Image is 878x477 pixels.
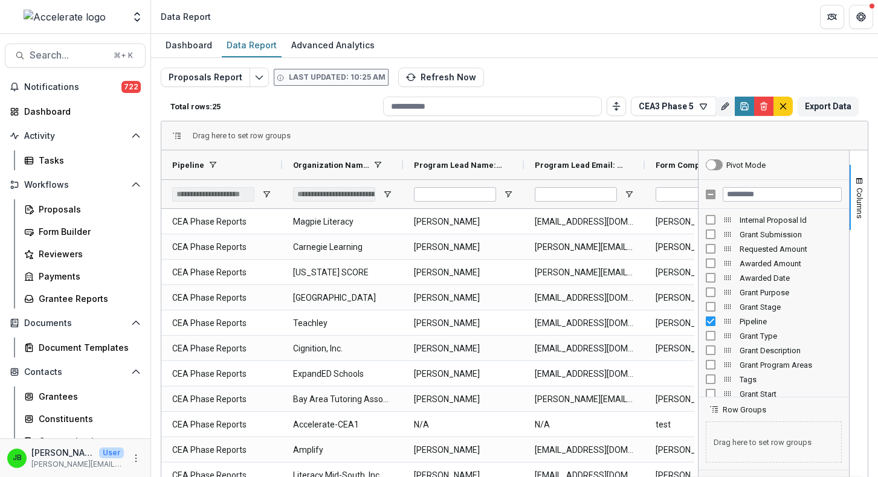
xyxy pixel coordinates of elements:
[172,260,271,285] span: CEA Phase Reports
[262,190,271,199] button: Open Filter Menu
[161,10,211,23] div: Data Report
[5,77,146,97] button: Notifications722
[172,412,271,437] span: CEA Phase Reports
[289,72,386,83] p: Last updated: 10:25 AM
[222,34,282,57] a: Data Report
[5,126,146,146] button: Open Activity
[656,286,755,310] span: [PERSON_NAME]
[656,260,755,285] span: [PERSON_NAME]
[286,34,379,57] a: Advanced Analytics
[250,68,269,87] button: Edit selected report
[39,341,136,354] div: Document Templates
[715,97,735,116] button: Rename
[535,412,634,437] span: N/A
[699,242,849,256] div: Requested Amount Column
[172,286,271,310] span: CEA Phase Reports
[293,286,392,310] span: [GEOGRAPHIC_DATA]
[656,336,755,361] span: [PERSON_NAME]
[535,260,634,285] span: [PERSON_NAME][EMAIL_ADDRESS][DOMAIN_NAME]
[39,203,136,216] div: Proposals
[19,289,146,309] a: Grantee Reports
[699,328,849,343] div: Grant Type Column
[414,210,513,234] span: [PERSON_NAME]
[293,336,392,361] span: Cignition, Inc.
[740,230,842,239] span: Grant Submission
[535,336,634,361] span: [EMAIL_ADDRESS][DOMAIN_NAME]
[39,248,136,260] div: Reviewers
[740,389,842,399] span: Grant Start
[699,256,849,271] div: Awarded Amount Column
[24,318,126,328] span: Documents
[740,375,842,384] span: Tags
[414,260,513,285] span: [PERSON_NAME]
[293,235,392,260] span: Carnegie Learning
[699,414,849,470] div: Row Groups
[31,459,124,470] p: [PERSON_NAME][EMAIL_ADDRESS][PERSON_NAME][DOMAIN_NAME]
[735,97,754,116] button: Save
[293,387,392,412] span: Bay Area Tutoring Association
[656,235,755,260] span: [PERSON_NAME]
[31,446,94,459] p: [PERSON_NAME]
[849,5,873,29] button: Get Help
[5,101,146,121] a: Dashboard
[740,360,842,370] span: Grant Program Areas
[293,362,392,386] span: ExpandED Schools
[172,387,271,412] span: CEA Phase Reports
[172,362,271,386] span: CEA Phase Reports
[414,412,513,437] span: N/A
[656,387,755,412] span: [PERSON_NAME]
[535,286,634,310] span: [EMAIL_ADDRESS][DOMAIN_NAME]
[293,412,392,437] span: Accelerate-CEA1
[624,190,634,199] button: Open Filter Menu
[855,188,864,219] span: Columns
[631,97,716,116] button: CEA3 Phase 5
[798,97,859,116] button: Export Data
[820,5,844,29] button: Partners
[129,451,143,466] button: More
[706,421,842,463] span: Drag here to set row groups
[414,362,513,386] span: [PERSON_NAME]
[723,187,842,202] input: Filter Columns Input
[740,245,842,254] span: Requested Amount
[699,213,849,227] div: Internal Proposal Id Column
[13,454,22,462] div: Jennifer Bronson
[740,274,842,283] span: Awarded Date
[414,161,503,170] span: Program Lead Name: (SHORT_TEXT)
[193,131,291,140] span: Drag here to set row groups
[30,50,106,61] span: Search...
[39,270,136,283] div: Payments
[293,210,392,234] span: Magpie Literacy
[286,36,379,54] div: Advanced Analytics
[740,216,842,225] span: Internal Proposal Id
[222,36,282,54] div: Data Report
[656,161,745,170] span: Form Completed by Name: (SHORT_TEXT)
[414,336,513,361] span: [PERSON_NAME]
[414,235,513,260] span: [PERSON_NAME]
[39,225,136,238] div: Form Builder
[699,386,849,401] div: Grant Start Column
[39,154,136,167] div: Tasks
[535,161,624,170] span: Program Lead Email: (SHORT_TEXT)
[24,131,126,141] span: Activity
[5,175,146,194] button: Open Workflows
[121,81,141,93] span: 722
[656,438,755,463] span: [PERSON_NAME]
[699,271,849,285] div: Awarded Date Column
[726,161,766,170] div: Pivot Mode
[172,210,271,234] span: CEA Phase Reports
[535,311,634,336] span: [EMAIL_ADDRESS][DOMAIN_NAME]
[5,313,146,333] button: Open Documents
[699,314,849,328] div: Pipeline Column
[293,438,392,463] span: Amplify
[740,303,842,312] span: Grant Stage
[24,180,126,190] span: Workflows
[19,386,146,406] a: Grantees
[398,68,484,87] button: Refresh Now
[172,336,271,361] span: CEA Phase Reports
[656,311,755,336] span: [PERSON_NAME]
[656,412,755,437] span: test
[740,317,842,326] span: Pipeline
[24,82,121,92] span: Notifications
[699,357,849,372] div: Grant Program Areas Column
[19,266,146,286] a: Payments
